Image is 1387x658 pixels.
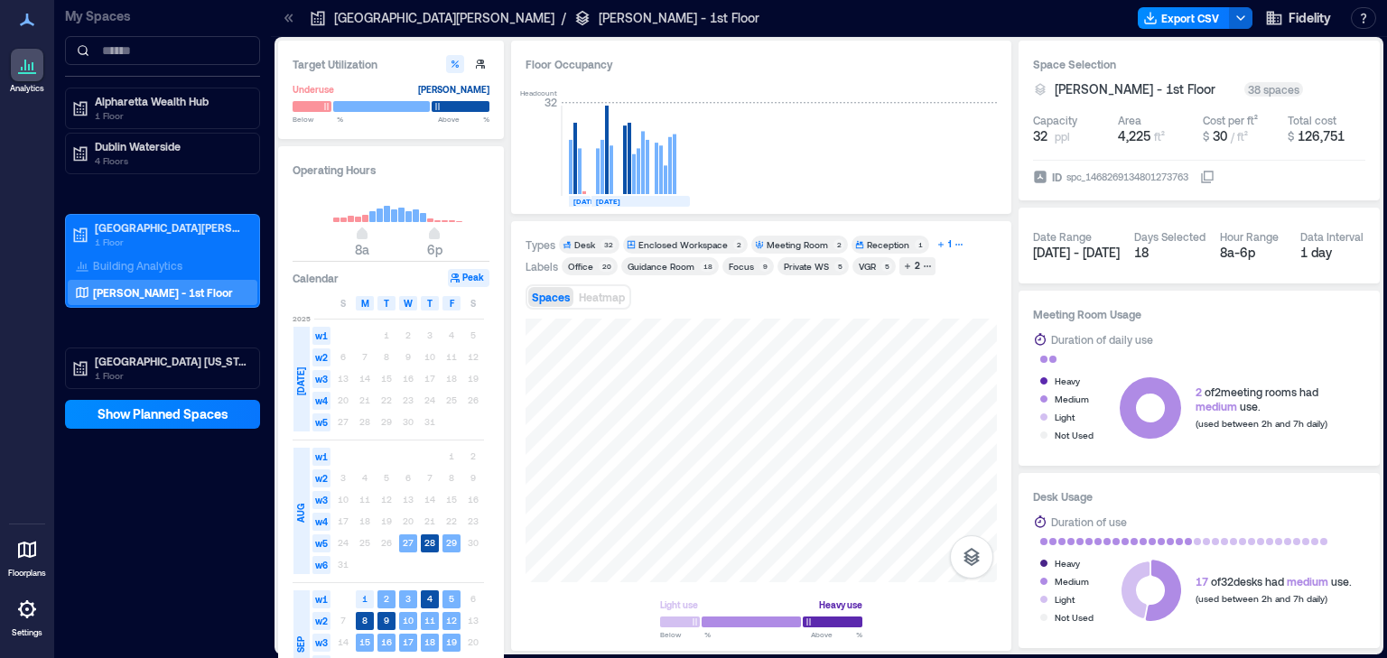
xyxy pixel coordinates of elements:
text: 12 [446,615,457,626]
span: $ [1288,130,1294,143]
div: 8a - 6p [1220,244,1286,262]
text: 28 [424,537,435,548]
span: (used between 2h and 7h daily) [1196,418,1327,429]
div: Office [568,260,593,273]
div: Capacity [1033,113,1077,127]
h3: Desk Usage [1033,487,1365,505]
p: Settings [12,627,42,638]
div: Duration of daily use [1051,330,1153,348]
div: Private WS [784,260,829,273]
span: w5 [312,534,330,552]
button: Spaces [528,287,573,307]
div: Medium [1055,572,1089,590]
span: ppl [1055,129,1070,144]
span: Below % [660,629,711,640]
span: Fidelity [1289,9,1331,27]
p: Building Analytics [93,258,182,273]
p: / [562,9,566,27]
text: 15 [359,636,370,647]
div: Hour Range [1220,229,1279,244]
div: 2 [833,239,844,250]
span: Spaces [532,291,570,303]
span: 17 [1196,575,1208,588]
span: 8a [355,242,369,257]
span: w5 [312,413,330,431]
div: 1 [945,236,954,253]
button: Heatmap [575,287,628,307]
div: [PERSON_NAME] [418,80,489,98]
button: Export CSV [1138,7,1230,29]
span: 126,751 [1298,128,1345,144]
div: 9 [759,261,770,272]
span: [DATE] - [DATE] [1033,245,1120,260]
div: spc_1468269134801273763 [1065,168,1190,186]
p: Dublin Waterside [95,139,247,153]
text: 29 [446,537,457,548]
div: 18 [700,261,715,272]
div: Light use [660,596,698,614]
div: Heavy [1055,554,1080,572]
div: Duration of use [1051,513,1127,531]
h3: Target Utilization [293,55,489,73]
div: Not Used [1055,608,1094,626]
div: 5 [834,261,845,272]
span: w2 [312,612,330,630]
p: 1 Floor [95,108,247,123]
span: Below % [293,114,343,125]
span: w3 [312,370,330,388]
span: T [384,296,389,310]
button: $ 30 / ft² [1203,127,1280,145]
button: 32 ppl [1033,127,1111,145]
div: 1 [915,239,926,250]
span: w4 [312,392,330,410]
span: W [404,296,413,310]
span: w2 [312,469,330,487]
h3: Meeting Room Usage [1033,305,1365,323]
p: [PERSON_NAME] - 1st Floor [599,9,759,27]
div: 2 [733,239,744,250]
text: 19 [446,636,457,647]
span: F [450,296,454,310]
span: / ft² [1231,130,1248,143]
div: Data Interval [1300,229,1364,244]
div: 2 [912,258,923,274]
span: w1 [312,590,330,608]
div: Labels [526,259,558,273]
div: Heavy [1055,372,1080,390]
p: 1 Floor [95,368,247,383]
text: 18 [424,636,435,647]
span: w2 [312,348,330,366]
div: Days Selected [1134,229,1205,244]
text: [DATE] [573,197,598,206]
text: 4 [427,593,433,604]
span: [PERSON_NAME] - 1st Floor [1055,80,1215,98]
span: 2025 [293,313,311,324]
span: medium [1287,575,1328,588]
div: Medium [1055,390,1089,408]
div: Not Used [1055,426,1094,444]
span: 2 [1196,385,1202,398]
div: Guidance Room [628,260,694,273]
h3: Space Selection [1033,55,1365,73]
div: Focus [729,260,754,273]
div: of 2 meeting rooms had use. [1196,385,1327,413]
a: Settings [5,588,49,644]
div: Cost per ft² [1203,113,1258,127]
div: Types [526,237,555,252]
span: S [470,296,476,310]
span: M [361,296,369,310]
text: 8 [362,615,368,626]
button: Fidelity [1260,4,1336,32]
span: 6p [427,242,442,257]
div: 18 [1134,244,1205,262]
p: [PERSON_NAME] - 1st Floor [93,285,233,300]
a: Floorplans [3,528,51,584]
div: Meeting Room [767,238,828,251]
span: w1 [312,448,330,466]
div: Light [1055,590,1075,608]
text: 9 [384,615,389,626]
span: $ [1203,130,1209,143]
span: Above % [811,629,862,640]
h3: Operating Hours [293,161,489,179]
span: [DATE] [293,367,308,395]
